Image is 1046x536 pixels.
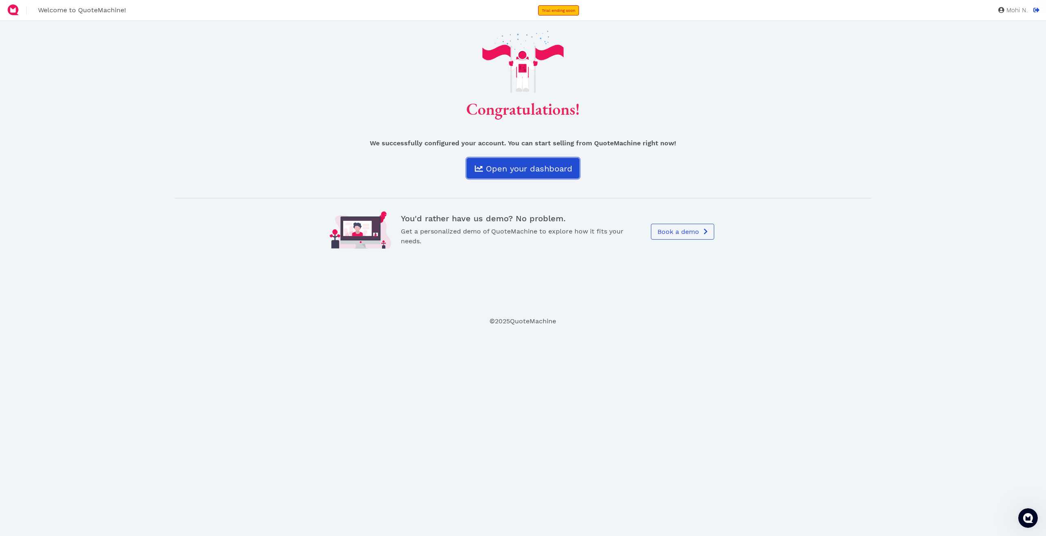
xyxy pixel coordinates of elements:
span: Congratulations! [466,98,580,120]
span: You'd rather have us demo? No problem. [401,214,565,223]
img: astronaut.svg [482,31,564,93]
span: Trial ending soon [542,8,575,13]
span: Book a demo [656,228,699,236]
span: Get a personalized demo of QuoteMachine to explore how it fits your needs. [401,227,624,245]
a: Trial ending soon [538,5,579,16]
span: Open your dashboard [485,164,572,173]
span: Mohi N. [1004,7,1028,13]
span: We successfully configured your account. You can start selling from QuoteMachine right now! [370,139,676,147]
a: Book a demo [651,224,714,240]
img: video_call.svg [330,211,391,249]
span: Welcome to QuoteMachine! [38,6,126,14]
iframe: Intercom live chat [1018,508,1038,528]
a: Open your dashboard [467,158,579,178]
footer: © 2025 QuoteMachine [97,316,949,326]
img: QuoteM_icon_flat.png [7,3,20,16]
